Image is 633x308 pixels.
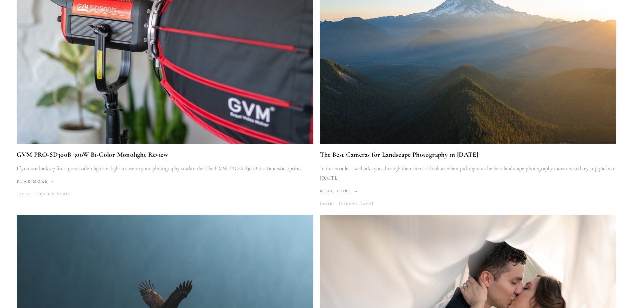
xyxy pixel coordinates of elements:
[320,186,617,196] a: Read More
[320,164,617,183] p: In this article, I will take you through the criteria I look at when picking out the best landsca...
[320,189,358,193] span: Read More
[17,190,31,199] time: [DATE]
[31,190,70,199] a: [PERSON_NAME]
[334,199,374,208] a: [PERSON_NAME]
[17,177,313,186] a: Read More
[320,149,617,160] a: The Best Cameras for Landscape Photography in [DATE]
[320,199,334,208] time: [DATE]
[17,179,55,184] span: Read More
[17,149,313,160] a: GVM PRO-SD300B 300W Bi-Color Monolight Review
[17,164,313,173] p: If you are looking for a great video light or light to use in your photography studio; the The GV...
